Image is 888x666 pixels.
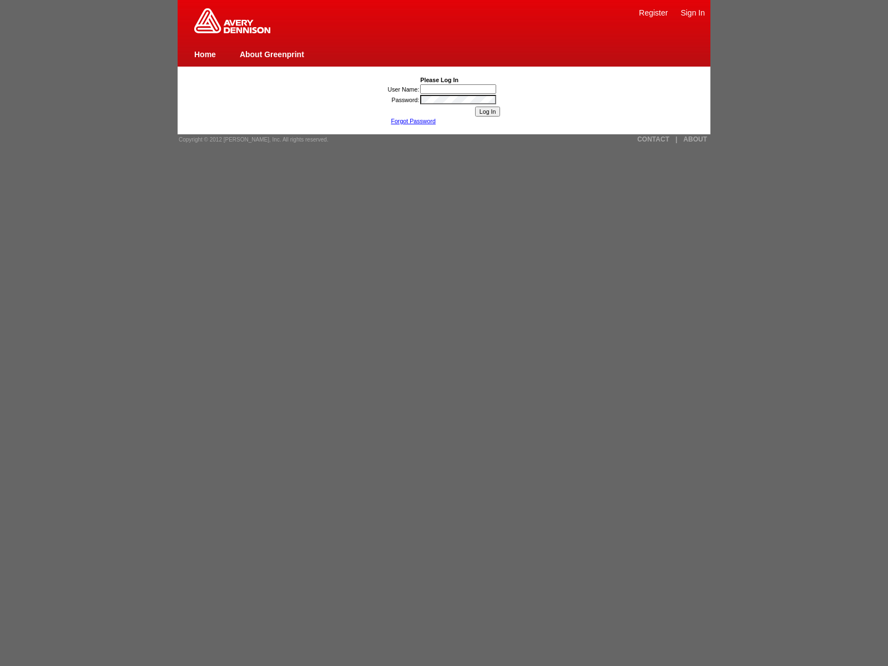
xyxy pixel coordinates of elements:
a: Greenprint [194,28,270,34]
b: Please Log In [420,77,458,83]
input: Log In [475,107,501,117]
label: Password: [392,97,420,103]
a: Sign In [680,8,705,17]
a: CONTACT [637,135,669,143]
a: ABOUT [683,135,707,143]
a: Forgot Password [391,118,436,124]
img: Home [194,8,270,33]
a: Home [194,50,216,59]
a: | [675,135,677,143]
label: User Name: [388,86,420,93]
a: About Greenprint [240,50,304,59]
a: Register [639,8,668,17]
span: Copyright © 2012 [PERSON_NAME], Inc. All rights reserved. [179,137,329,143]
